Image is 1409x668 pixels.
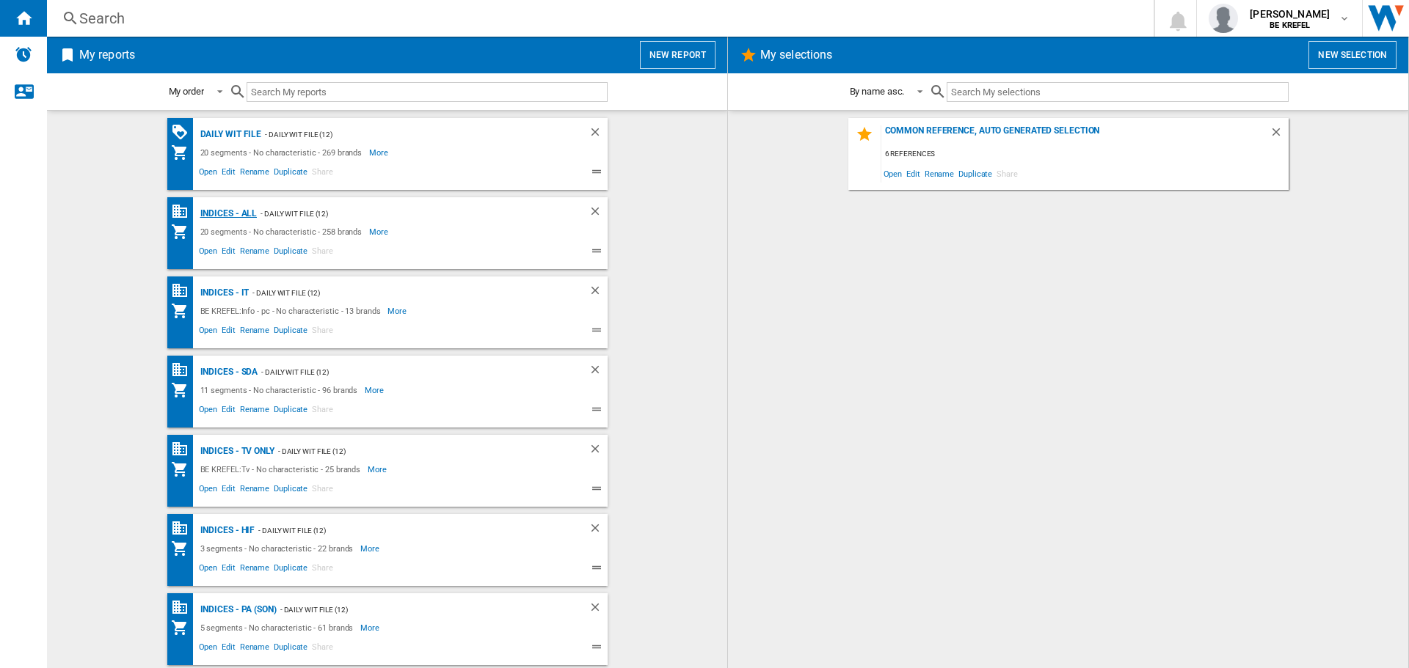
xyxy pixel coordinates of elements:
[1270,21,1310,30] b: BE KREFEL
[589,205,608,223] div: Delete
[272,244,310,262] span: Duplicate
[171,361,197,379] div: Base 100
[947,82,1288,102] input: Search My selections
[197,482,220,499] span: Open
[79,8,1115,29] div: Search
[171,440,197,458] div: Base 100
[171,223,197,241] div: My Assortment
[219,640,238,658] span: Edit
[171,519,197,537] div: Base 100
[197,561,220,579] span: Open
[994,164,1020,183] span: Share
[238,561,272,579] span: Rename
[274,442,559,460] div: - Daily WIT file (12)
[272,482,310,499] span: Duplicate
[171,282,197,300] div: Base 100
[238,244,272,262] span: Rename
[219,244,238,262] span: Edit
[219,165,238,183] span: Edit
[197,640,220,658] span: Open
[310,482,335,499] span: Share
[310,165,335,183] span: Share
[238,482,272,499] span: Rename
[310,244,335,262] span: Share
[171,619,197,636] div: My Assortment
[197,540,361,557] div: 3 segments - No characteristic - 22 brands
[589,125,608,144] div: Delete
[257,205,558,223] div: - Daily WIT file (12)
[197,381,365,399] div: 11 segments - No characteristic - 96 brands
[76,41,138,69] h2: My reports
[258,363,558,381] div: - Daily WIT file (12)
[1250,7,1330,21] span: [PERSON_NAME]
[197,165,220,183] span: Open
[589,601,608,619] div: Delete
[219,403,238,420] span: Edit
[272,561,310,579] span: Duplicate
[197,284,250,302] div: Indices - IT
[640,41,716,69] button: New report
[219,482,238,499] span: Edit
[904,164,922,183] span: Edit
[1308,41,1397,69] button: New selection
[197,403,220,420] span: Open
[369,144,390,161] span: More
[238,165,272,183] span: Rename
[197,144,370,161] div: 20 segments - No characteristic - 269 brands
[881,125,1270,145] div: Common reference, auto generated selection
[850,86,905,97] div: By name asc.
[589,521,608,540] div: Delete
[310,561,335,579] span: Share
[171,381,197,399] div: My Assortment
[238,640,272,658] span: Rename
[368,460,389,478] span: More
[255,521,558,540] div: - Daily WIT file (12)
[310,403,335,420] span: Share
[1270,125,1289,145] div: Delete
[881,145,1289,164] div: 6 references
[238,403,272,420] span: Rename
[171,202,197,221] div: Base 100
[310,640,335,658] span: Share
[197,619,361,636] div: 5 segments - No characteristic - 61 brands
[277,601,559,619] div: - Daily WIT file (12)
[197,363,258,381] div: Indices - SDA
[197,244,220,262] span: Open
[956,164,994,183] span: Duplicate
[219,323,238,341] span: Edit
[272,323,310,341] span: Duplicate
[881,164,905,183] span: Open
[197,521,255,540] div: Indices - HIF
[219,561,238,579] span: Edit
[1209,4,1238,33] img: profile.jpg
[310,323,335,341] span: Share
[197,223,370,241] div: 20 segments - No characteristic - 258 brands
[272,165,310,183] span: Duplicate
[387,302,409,320] span: More
[365,381,386,399] span: More
[238,323,272,341] span: Rename
[197,601,277,619] div: Indices - PA (son)
[171,123,197,142] div: PROMOTIONS Matrix
[171,540,197,557] div: My Assortment
[589,284,608,302] div: Delete
[197,302,388,320] div: BE KREFEL:Info - pc - No characteristic - 13 brands
[197,205,258,223] div: Indices - All
[15,45,32,63] img: alerts-logo.svg
[197,460,368,478] div: BE KREFEL:Tv - No characteristic - 25 brands
[171,460,197,478] div: My Assortment
[171,144,197,161] div: My Assortment
[272,403,310,420] span: Duplicate
[197,323,220,341] span: Open
[261,125,558,144] div: - Daily WIT file (12)
[197,125,262,144] div: Daily WIT file
[589,363,608,381] div: Delete
[272,640,310,658] span: Duplicate
[249,284,558,302] div: - Daily WIT file (12)
[589,442,608,460] div: Delete
[247,82,608,102] input: Search My reports
[360,540,382,557] span: More
[171,302,197,320] div: My Assortment
[169,86,204,97] div: My order
[360,619,382,636] span: More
